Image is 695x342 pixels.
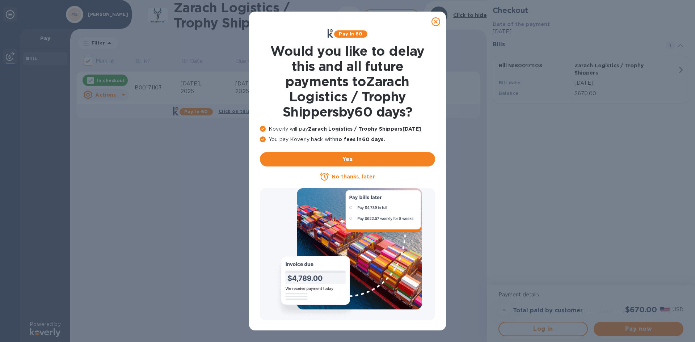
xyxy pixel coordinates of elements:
button: Yes [260,152,435,166]
h1: Would you like to delay this and all future payments to Zarach Logistics / Trophy Shippers by 60 ... [260,43,435,119]
b: Pay in 60 [339,31,362,37]
b: no fees in 60 days . [335,136,385,142]
p: You pay Koverly back with [260,136,435,143]
u: No thanks, later [332,174,375,180]
b: Zarach Logistics / Trophy Shippers [DATE] [308,126,421,132]
span: Yes [266,155,429,164]
p: Koverly will pay [260,125,435,133]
